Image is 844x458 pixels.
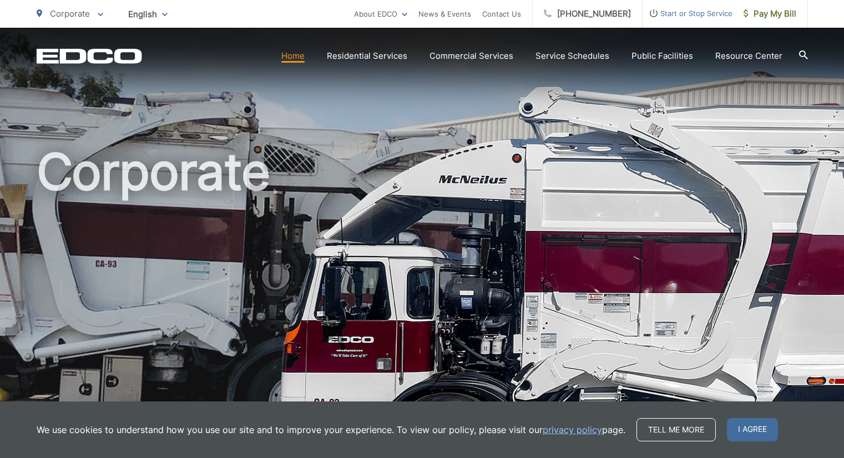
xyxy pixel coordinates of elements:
a: Service Schedules [535,49,609,63]
a: Tell me more [636,418,716,441]
a: privacy policy [543,423,602,436]
span: English [120,4,176,24]
a: Residential Services [327,49,407,63]
a: Public Facilities [631,49,693,63]
span: Pay My Bill [744,7,796,21]
a: Home [281,49,305,63]
a: Commercial Services [429,49,513,63]
span: Corporate [50,8,90,19]
a: EDCD logo. Return to the homepage. [37,48,142,64]
a: Resource Center [715,49,782,63]
span: I agree [727,418,778,441]
p: We use cookies to understand how you use our site and to improve your experience. To view our pol... [37,423,625,436]
a: Contact Us [482,7,521,21]
a: About EDCO [354,7,407,21]
a: News & Events [418,7,471,21]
